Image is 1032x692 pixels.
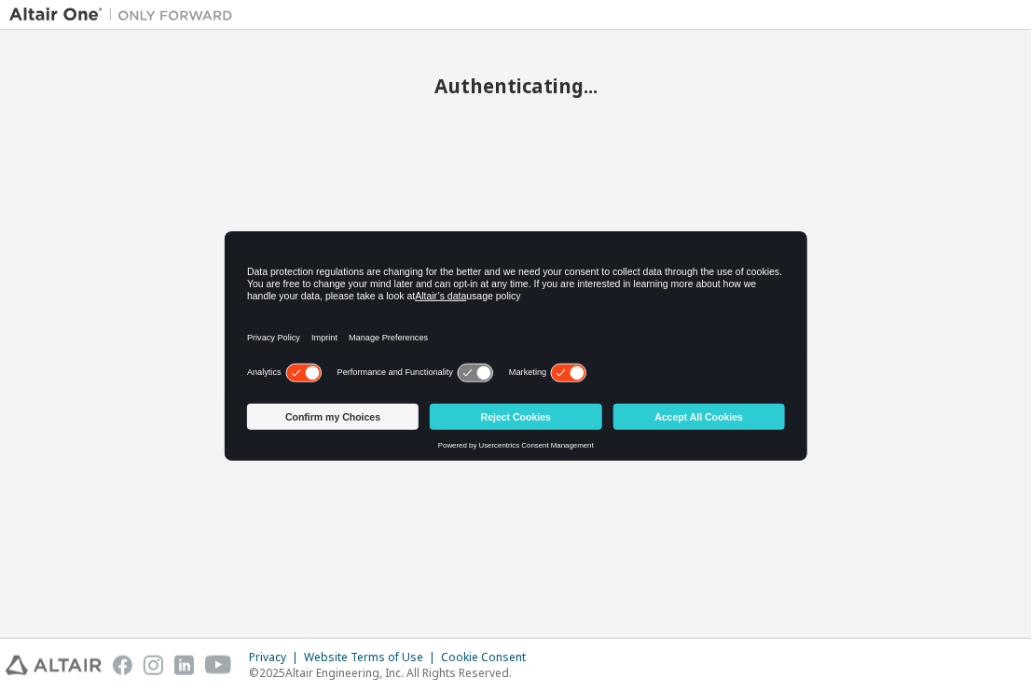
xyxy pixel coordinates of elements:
[441,650,537,665] div: Cookie Consent
[6,656,102,675] img: altair_logo.svg
[249,650,304,665] div: Privacy
[9,74,1023,98] h2: Authenticating...
[249,665,537,681] p: © 2025 Altair Engineering, Inc. All Rights Reserved.
[174,656,194,675] img: linkedin.svg
[9,6,242,24] img: Altair One
[304,650,441,665] div: Website Terms of Use
[205,656,232,675] img: youtube.svg
[144,656,163,675] img: instagram.svg
[113,656,132,675] img: facebook.svg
